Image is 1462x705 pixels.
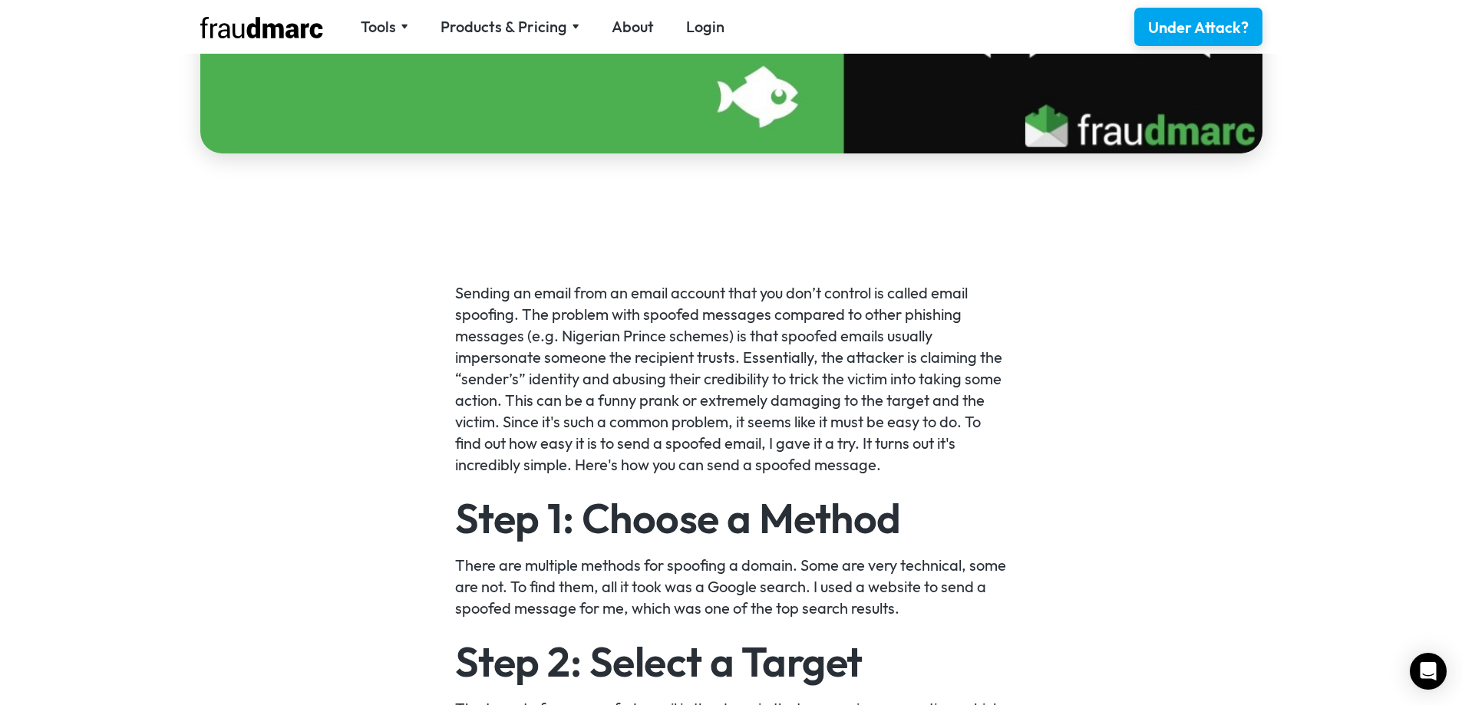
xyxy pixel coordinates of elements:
a: About [612,16,654,38]
p: Sending an email from an email account that you don’t control is called email spoofing. The probl... [455,282,1007,476]
div: Under Attack? [1148,17,1249,38]
h2: Step 1: Choose a Method [455,497,1007,539]
h2: Step 2: Select a Target [455,641,1007,682]
div: Products & Pricing [441,16,579,38]
a: Under Attack? [1134,8,1262,46]
div: Products & Pricing [441,16,567,38]
a: Login [686,16,724,38]
div: Open Intercom Messenger [1410,653,1447,690]
p: There are multiple methods for spoofing a domain. Some are very technical, some are not. To find ... [455,555,1007,619]
div: Tools [361,16,396,38]
div: Tools [361,16,408,38]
